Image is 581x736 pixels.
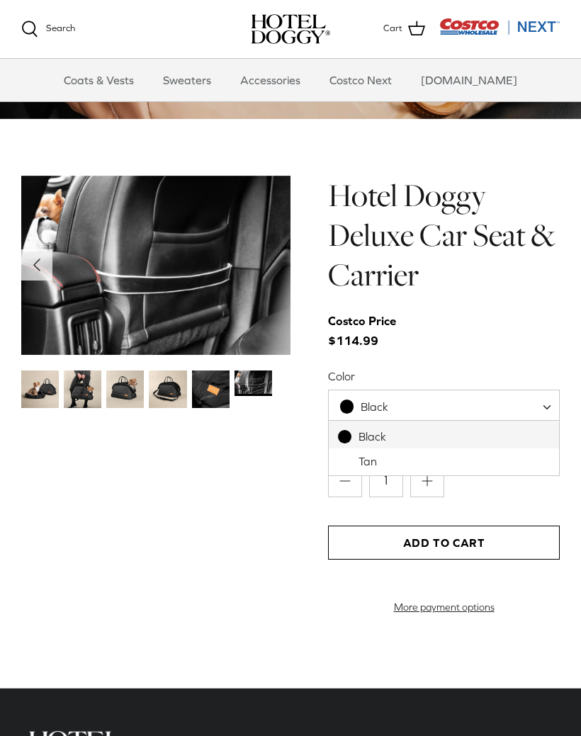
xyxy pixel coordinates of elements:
div: Costco Price [328,312,396,331]
img: hoteldoggycom [251,14,330,44]
a: Costco Next [317,59,405,101]
span: Black [329,400,417,414]
span: Tan [359,455,377,468]
span: Black [359,430,386,443]
span: $114.99 [328,312,410,350]
button: Previous [21,249,52,281]
input: Quantity [369,463,403,497]
button: Add to Cart [328,526,560,560]
img: Costco Next [439,18,560,35]
a: More payment options [328,601,560,613]
a: Visit Costco Next [439,27,560,38]
span: Cart [383,21,402,36]
a: [DOMAIN_NAME] [408,59,530,101]
label: Color [328,368,560,384]
a: Accessories [227,59,313,101]
span: Search [46,23,75,33]
a: Search [21,21,75,38]
a: Coats & Vests [51,59,147,101]
a: Cart [383,20,425,38]
span: Black [328,390,560,424]
h1: Hotel Doggy Deluxe Car Seat & Carrier [328,176,560,295]
a: hoteldoggy.com hoteldoggycom [251,14,330,44]
span: Black [361,400,388,413]
a: Sweaters [150,59,224,101]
